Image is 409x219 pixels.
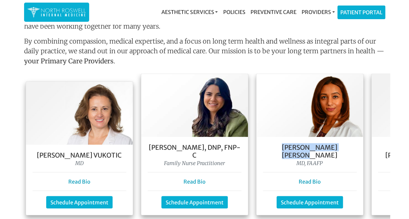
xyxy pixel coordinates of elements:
i: MD, FAAFP [296,160,323,166]
a: Schedule Appointment [46,196,113,208]
img: Dr. Goga Vukotis [26,82,133,145]
h5: [PERSON_NAME], DNP, FNP- C [148,143,241,159]
a: Providers [299,6,337,19]
img: North Roswell Internal Medicine [27,6,86,19]
h5: [PERSON_NAME] Vukotic [33,151,126,159]
a: Policies [220,6,248,19]
a: Preventive Care [248,6,299,19]
img: Dr. Farah Mubarak Ali MD, FAAFP [256,74,363,137]
a: Schedule Appointment [161,196,228,208]
a: Schedule Appointment [277,196,343,208]
i: MD [75,160,84,166]
i: Family Nurse Practitioner [164,160,225,166]
a: Read Bio [68,178,90,185]
a: Patient Portal [338,6,385,19]
a: Read Bio [184,178,206,185]
p: By combining compassion, medical expertise, and a focus on long term health and wellness as integ... [24,36,385,68]
a: Aesthetic Services [159,6,220,19]
a: Read Bio [299,178,321,185]
h5: [PERSON_NAME] [PERSON_NAME] [263,143,357,159]
strong: your Primary Care Providers [24,57,114,65]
